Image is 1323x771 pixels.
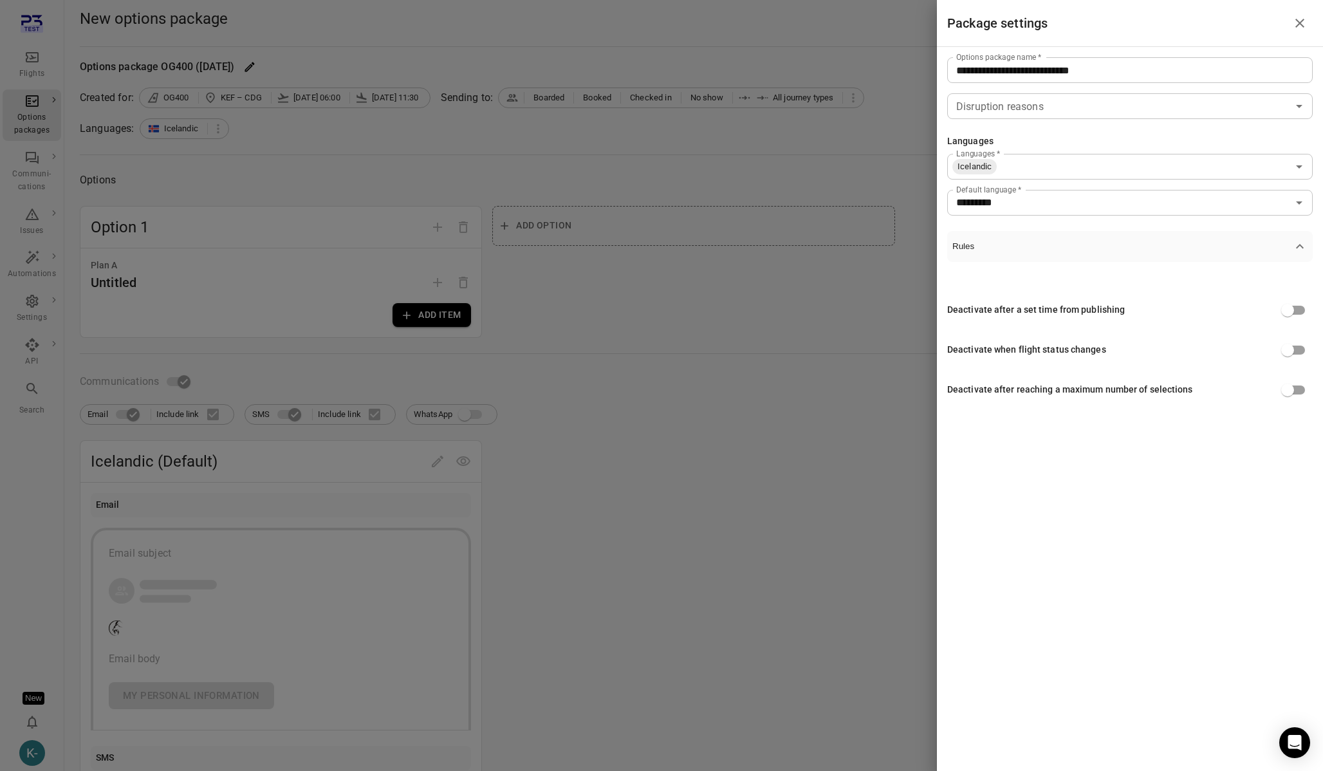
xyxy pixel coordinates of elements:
[947,262,1313,423] div: Rules
[956,51,1041,62] label: Options package name
[1290,97,1308,115] button: Open
[952,160,997,173] span: Icelandic
[952,241,1292,251] span: Rules
[947,231,1313,262] button: Rules
[947,383,1193,397] div: Deactivate after reaching a maximum number of selections
[956,148,1000,159] label: Languages
[1287,10,1313,36] button: Close drawer
[956,184,1021,195] label: Default language
[947,343,1106,357] div: Deactivate when flight status changes
[947,13,1048,33] h1: Package settings
[1279,727,1310,758] div: Open Intercom Messenger
[947,303,1125,317] div: Deactivate after a set time from publishing
[1290,158,1308,176] button: Open
[1290,194,1308,212] button: Open
[947,135,994,149] div: Languages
